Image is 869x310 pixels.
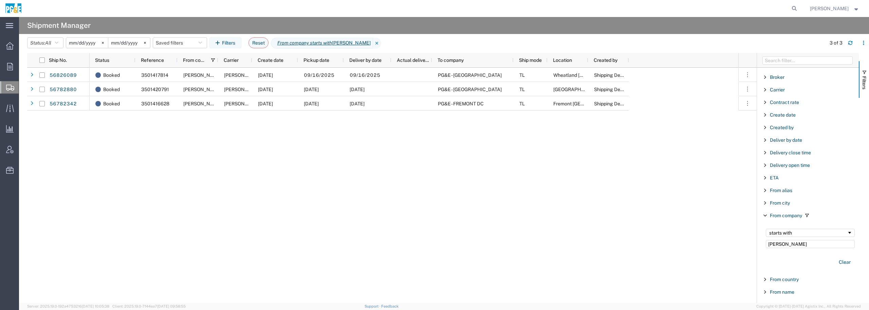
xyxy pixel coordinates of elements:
span: Delivery close time [770,150,811,155]
span: Broker [770,74,784,80]
input: Not set [108,38,150,48]
span: Shipping Department [594,72,640,78]
span: From alias [770,188,792,193]
span: Contract rate [770,100,799,105]
span: PG&E - WHEATLAND DC [438,72,502,78]
button: [PERSON_NAME] [810,4,860,13]
span: PG&E - FRESNO DC [438,87,502,92]
span: From region [770,302,796,307]
span: Shipping Department [594,101,640,106]
span: [DATE] 10:05:38 [82,304,109,308]
span: Booked [103,97,120,111]
span: Fremont DC [553,101,621,106]
span: C.H. Robinson [224,101,263,106]
button: Filters [209,37,241,48]
a: 56826089 [49,70,77,81]
div: starts with [769,230,847,236]
span: From company starts with kortick [271,38,373,49]
span: Shipping Department [594,87,640,92]
span: To company [438,57,464,63]
span: Created by [770,125,794,130]
span: Fresno DC [553,87,602,92]
span: 3501416628 [141,101,169,106]
span: 09/15/2025 [258,72,273,78]
span: PG&E - FREMONT DC [438,101,484,106]
span: KORTICK MFG CO [183,72,241,78]
a: 56782880 [49,84,77,95]
a: Feedback [381,304,399,308]
span: From country [770,277,799,282]
span: Create date [258,57,283,63]
span: Ship No. [49,57,67,63]
span: All [45,40,51,46]
span: From company [183,57,208,63]
span: Wendy Hetrick [810,5,849,12]
span: 3501420791 [141,87,169,92]
span: Copyright © [DATE]-[DATE] Agistix Inc., All Rights Reserved [756,304,861,309]
span: Deliver by date [349,57,382,63]
span: Pickup date [303,57,329,63]
span: Create date [770,112,796,118]
span: From city [770,200,790,206]
i: From company starts with [277,39,332,47]
span: From company [770,213,802,218]
div: Filter List 66 Filters [757,68,859,303]
span: Booked [103,68,120,82]
span: C.H. Robinson [224,72,263,78]
span: Server: 2025.19.0-192a4753216 [27,304,109,308]
div: Filtering operator [766,229,855,237]
input: Filter Value [766,240,855,248]
input: Filter Columns Input [762,56,853,65]
span: 09/10/2025 [258,87,273,92]
span: 09/12/2025 [350,87,365,92]
span: Deliver by date [770,137,802,143]
span: 09/12/2025 [304,87,319,92]
button: Saved filters [153,37,207,48]
span: KORTICK MFG CO [183,87,241,92]
span: 09/16/2025 [350,72,380,78]
a: 56782342 [49,99,77,109]
span: 09/16/2025 [304,72,334,78]
span: Filters [862,76,867,89]
span: 09/12/2025 [350,101,365,106]
span: Booked [103,82,120,97]
span: 09/10/2025 [258,101,273,106]
span: Carrier [770,87,785,92]
span: C.H. Robinson [224,87,263,92]
button: Status:All [27,37,63,48]
span: 09/12/2025 [304,101,319,106]
span: Wheatland DC [553,72,627,78]
span: TL [519,87,525,92]
span: Ship mode [519,57,542,63]
span: Status [95,57,109,63]
span: Actual delivery date [397,57,429,63]
button: Clear [835,257,855,268]
span: Client: 2025.19.0-7f44ea7 [112,304,186,308]
span: Delivery open time [770,162,810,168]
span: TL [519,72,525,78]
div: 3 of 3 [830,39,843,47]
span: Created by [594,57,617,63]
span: Location [553,57,572,63]
a: Support [365,304,382,308]
span: [DATE] 09:58:55 [157,304,186,308]
button: Reset [248,37,269,48]
span: KORTICK MFG CO [183,101,241,106]
span: TL [519,101,525,106]
span: Reference [141,57,164,63]
input: Not set [66,38,108,48]
span: Carrier [224,57,239,63]
span: 3501417814 [141,72,168,78]
span: From name [770,289,794,295]
span: ETA [770,175,779,180]
img: logo [5,3,22,14]
h4: Shipment Manager [27,17,91,34]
